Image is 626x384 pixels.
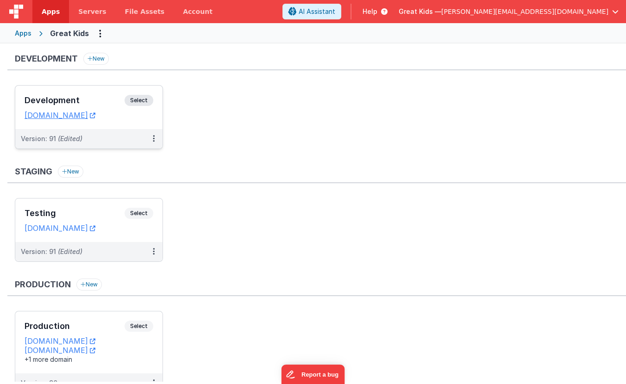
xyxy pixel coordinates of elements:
[25,209,125,218] h3: Testing
[42,7,60,16] span: Apps
[282,365,345,384] iframe: Marker.io feedback button
[282,4,341,19] button: AI Assistant
[21,247,82,256] div: Version: 91
[125,7,165,16] span: File Assets
[78,7,106,16] span: Servers
[15,167,52,176] h3: Staging
[25,223,95,233] a: [DOMAIN_NAME]
[25,111,95,120] a: [DOMAIN_NAME]
[25,96,125,105] h3: Development
[399,7,619,16] button: Great Kids — [PERSON_NAME][EMAIL_ADDRESS][DOMAIN_NAME]
[299,7,335,16] span: AI Assistant
[399,7,441,16] span: Great Kids —
[25,355,153,364] div: +1 more domain
[125,95,153,106] span: Select
[125,321,153,332] span: Select
[83,53,109,65] button: New
[25,322,125,331] h3: Production
[58,248,82,255] span: (Edited)
[25,346,95,355] a: [DOMAIN_NAME]
[15,29,31,38] div: Apps
[25,336,95,346] a: [DOMAIN_NAME]
[363,7,377,16] span: Help
[15,280,71,289] h3: Production
[125,208,153,219] span: Select
[58,135,82,142] span: (Edited)
[441,7,608,16] span: [PERSON_NAME][EMAIL_ADDRESS][DOMAIN_NAME]
[50,28,89,39] div: Great Kids
[93,26,107,41] button: Options
[21,134,82,143] div: Version: 91
[76,279,102,291] button: New
[15,54,78,63] h3: Development
[58,166,83,178] button: New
